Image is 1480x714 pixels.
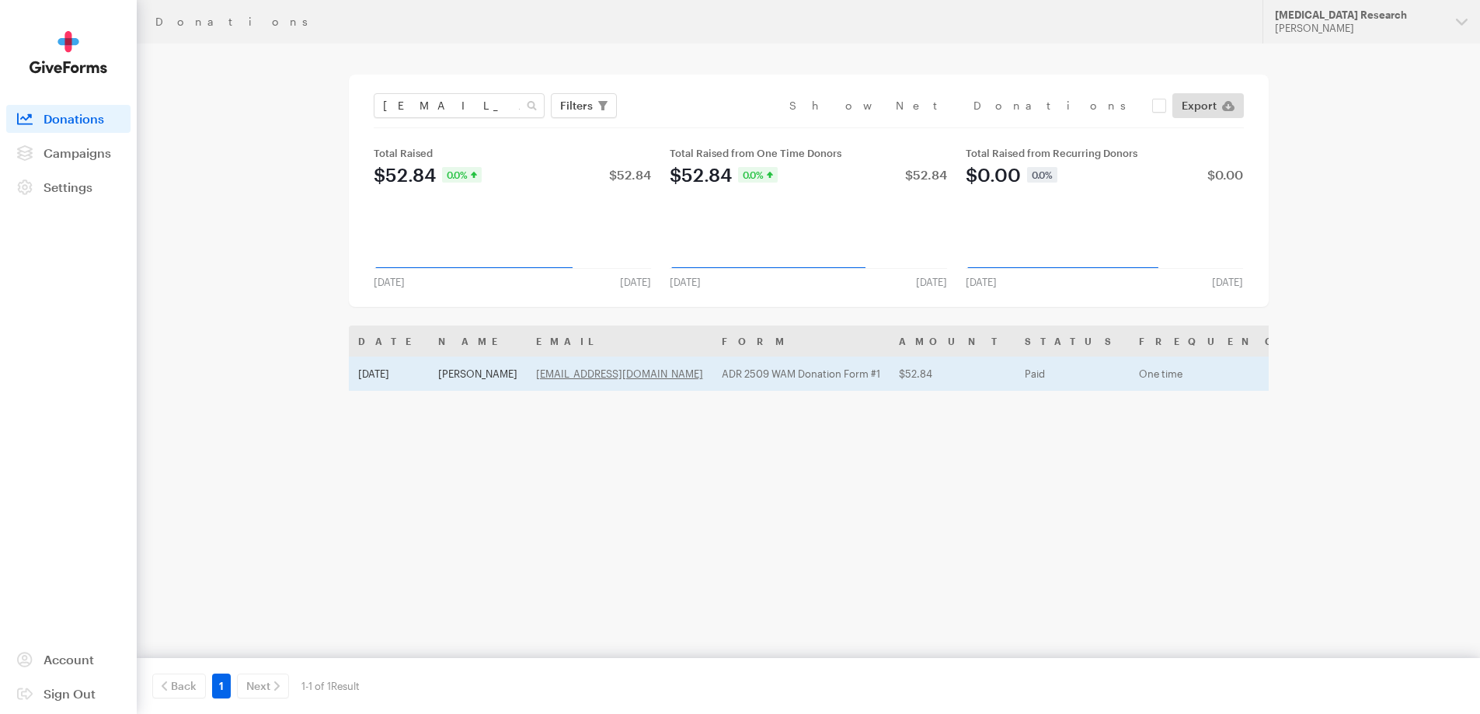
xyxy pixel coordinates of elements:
[374,165,436,184] div: $52.84
[560,96,593,115] span: Filters
[1130,326,1308,357] th: Frequency
[890,357,1015,391] td: $52.84
[301,674,360,698] div: 1-1 of 1
[907,276,956,288] div: [DATE]
[30,31,107,74] img: GiveForms
[6,646,131,674] a: Account
[6,105,131,133] a: Donations
[429,326,527,357] th: Name
[670,165,732,184] div: $52.84
[712,357,890,391] td: ADR 2509 WAM Donation Form #1
[364,276,414,288] div: [DATE]
[349,326,429,357] th: Date
[44,652,94,667] span: Account
[609,169,651,181] div: $52.84
[527,326,712,357] th: Email
[1203,276,1252,288] div: [DATE]
[331,680,360,692] span: Result
[1130,357,1308,391] td: One time
[6,680,131,708] a: Sign Out
[670,147,947,159] div: Total Raised from One Time Donors
[890,326,1015,357] th: Amount
[6,139,131,167] a: Campaigns
[1015,326,1130,357] th: Status
[1027,167,1057,183] div: 0.0%
[1182,96,1217,115] span: Export
[44,145,111,160] span: Campaigns
[442,167,482,183] div: 0.0%
[611,276,660,288] div: [DATE]
[966,147,1243,159] div: Total Raised from Recurring Donors
[551,93,617,118] button: Filters
[374,147,651,159] div: Total Raised
[44,111,104,126] span: Donations
[6,173,131,201] a: Settings
[1207,169,1243,181] div: $0.00
[374,93,545,118] input: Search Name & Email
[712,326,890,357] th: Form
[1275,9,1443,22] div: [MEDICAL_DATA] Research
[44,686,96,701] span: Sign Out
[966,165,1021,184] div: $0.00
[660,276,710,288] div: [DATE]
[905,169,947,181] div: $52.84
[1015,357,1130,391] td: Paid
[536,367,703,380] a: [EMAIL_ADDRESS][DOMAIN_NAME]
[1275,22,1443,35] div: [PERSON_NAME]
[429,357,527,391] td: [PERSON_NAME]
[1172,93,1244,118] a: Export
[956,276,1006,288] div: [DATE]
[44,179,92,194] span: Settings
[349,357,429,391] td: [DATE]
[738,167,778,183] div: 0.0%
